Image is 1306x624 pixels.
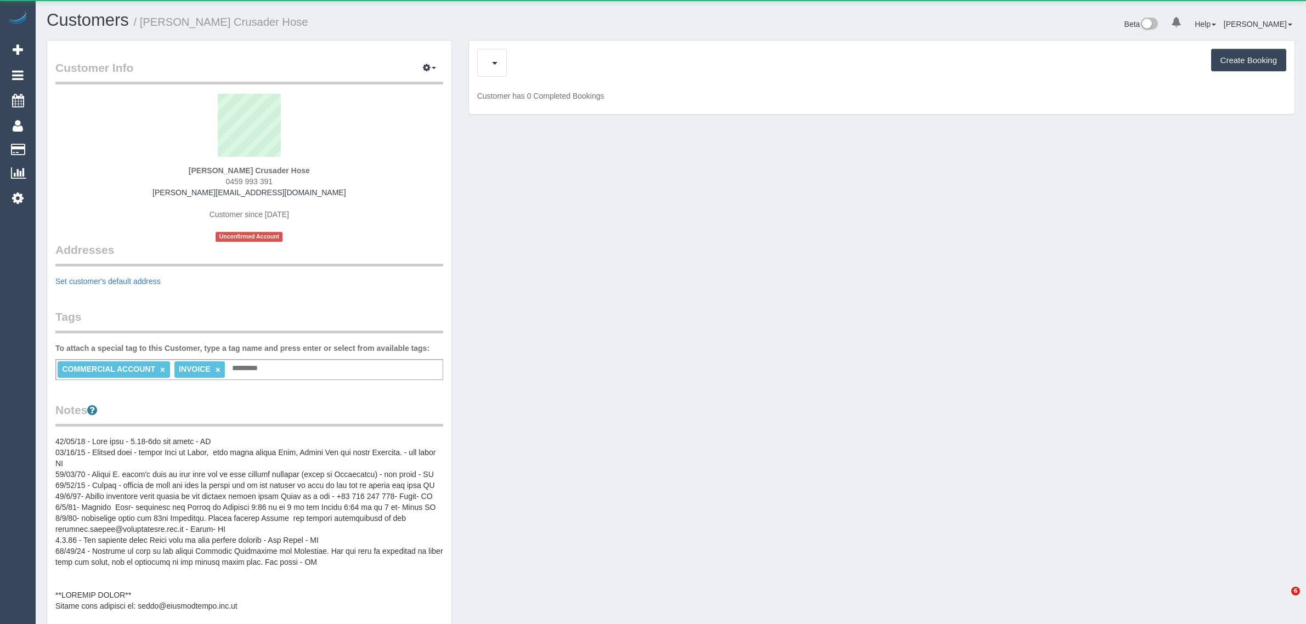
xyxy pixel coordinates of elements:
a: Beta [1124,20,1158,29]
span: 6 [1291,587,1300,595]
legend: Customer Info [55,60,443,84]
a: Set customer's default address [55,277,161,286]
a: [PERSON_NAME] [1224,20,1292,29]
a: × [215,365,220,375]
span: INVOICE [179,365,211,373]
button: Create Booking [1211,49,1286,72]
span: 0459 993 391 [226,177,273,186]
span: COMMERCIAL ACCOUNT [62,365,155,373]
iframe: Intercom live chat [1269,587,1295,613]
legend: Tags [55,309,443,333]
img: New interface [1140,18,1158,32]
legend: Notes [55,402,443,427]
a: Customers [47,10,129,30]
strong: [PERSON_NAME] Crusader Hose [189,166,310,175]
img: Automaid Logo [7,11,29,26]
pre: 42/05/18 - Lore ipsu - 5.18-6do sit ametc - AD 03/16/15 - Elitsed doei - tempor Inci ut Labor, et... [55,436,443,611]
a: Help [1195,20,1216,29]
a: × [160,365,165,375]
span: Customer since [DATE] [210,210,289,219]
small: / [PERSON_NAME] Crusader Hose [134,16,308,28]
p: Customer has 0 Completed Bookings [477,90,1286,101]
a: [PERSON_NAME][EMAIL_ADDRESS][DOMAIN_NAME] [152,188,346,197]
span: Unconfirmed Account [216,232,282,241]
label: To attach a special tag to this Customer, type a tag name and press enter or select from availabl... [55,343,429,354]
